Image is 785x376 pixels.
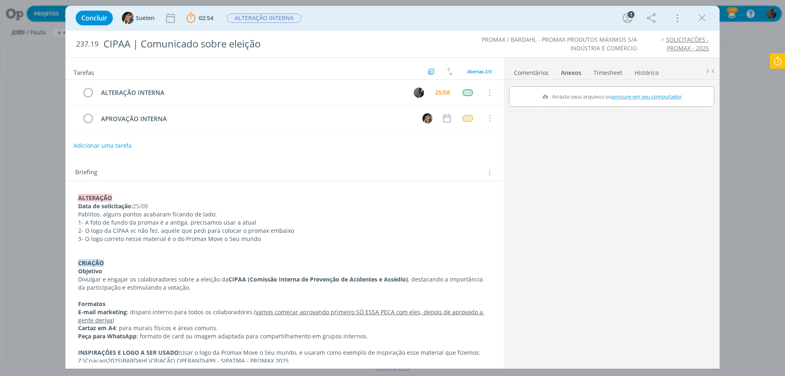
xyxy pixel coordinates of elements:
[97,88,406,98] div: ALTERAÇÃO INTERNA
[76,40,99,49] span: 237.19
[122,12,155,24] button: SSuelen
[229,275,408,283] strong: CIPAA (Comissão Interna de Prevenção de Acidentes e Assédio)
[422,113,433,124] img: S
[482,36,637,52] a: PROMAX / BARDAHL - PROMAX PRODUTOS MÁXIMOS S/A INDÚSTRIA E COMÉRCIO
[227,14,301,23] span: ALTERAÇÃO INTERNA
[78,227,491,235] p: 2- O logo da CIPAA vc não fez, aquele que pedi para colocar o promax embaixo
[78,349,180,356] strong: INSPIRAÇÕES E LOGO A SER USADO:
[78,332,137,340] strong: Peça para WhatsApp
[78,324,491,332] p: : para murais físicos e áreas comuns.
[75,167,97,178] span: Briefing
[78,267,102,275] strong: Objetivo
[81,15,107,21] span: Concluir
[122,12,134,24] img: S
[227,13,302,23] button: ALTERAÇÃO INTERNA
[628,11,635,18] div: 1
[413,86,425,99] button: P
[100,34,442,54] div: CIPAA | Comunicado sobre eleição
[634,65,659,77] a: Histórico
[561,69,581,77] div: Anexos
[78,349,491,365] p: Usar o logo da Promax Move o Seu mundo, e usaram como exemplo de inspiração esse material que fiz...
[76,11,113,25] button: Concluir
[78,332,491,340] p: : formato de card ou imagem adaptada para compartilhamento em grupos internos.
[78,275,491,292] p: Divulgar e engajar os colaboradores sobre a eleição da , destacando a importância da participação...
[593,65,623,77] a: Timesheet
[78,308,491,324] p: : disparo interno para todos os colaboradores.
[612,93,682,100] span: procure em seu computador
[184,11,215,25] button: 02:54
[136,15,155,21] span: Suelen
[78,218,491,227] p: 1- A foto de fundo da promax é a antiga, precisamos usar a atual
[78,202,133,210] strong: Data de solicitação:
[414,88,424,98] img: P
[78,300,105,308] strong: Formatos
[78,259,104,267] strong: CRIAÇÃO
[514,65,549,77] a: Comentários
[97,114,415,124] div: APROVAÇÃO INTERNA
[65,6,720,369] div: dialog
[78,210,491,218] p: Pablitos, alguns pontos acabaram ficando de lado:
[73,138,132,153] button: Adicionar uma tarefa
[133,202,148,210] span: 25/08
[78,194,112,202] strong: ALTERAÇÃO
[78,324,116,332] strong: Cartaz em A4
[78,235,491,243] p: 3- O logo correto nesse material é o do Promax Move o Seu mundo
[467,68,491,74] span: Abertas 2/3
[78,308,484,324] u: (vamos começar aprovando primeiro SÓ ESSA PEÇA com eles, depois de aprovado a gente deriva)
[666,36,709,52] a: SOLICITAÇÕES - PROMAX - 2025
[435,90,450,95] div: 25/08
[78,308,127,316] strong: E-mail marketing
[421,112,433,124] button: S
[199,14,213,22] span: 02:54
[538,91,684,102] label: Arraste seus arquivos ou
[621,11,634,25] button: 1
[447,68,453,75] img: arrow-down-up.svg
[74,67,94,77] span: Tarefas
